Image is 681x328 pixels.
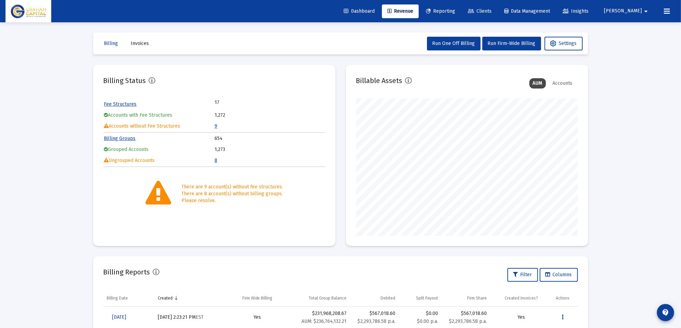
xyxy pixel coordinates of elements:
[291,310,347,325] div: $231,968,208.67
[158,295,173,301] div: Created
[11,4,46,18] img: Dashboard
[104,110,214,120] td: Accounts with Fee Structures
[513,272,532,278] span: Filter
[416,295,438,301] div: Split Payout
[494,314,549,321] div: Yes
[426,8,455,14] span: Reporting
[215,110,325,120] td: 1,272
[445,310,487,317] div: $567,018.60
[215,123,217,129] a: 9
[417,318,438,324] small: $0.00 p.a.
[104,144,214,155] td: Grouped Accounts
[215,157,217,163] a: 8
[125,37,155,50] button: Invoices
[546,272,572,278] span: Columns
[482,37,541,50] button: Run Firm-Wide Billing
[350,290,399,306] td: Column Debited
[215,133,325,144] td: 654
[131,40,149,46] span: Invoices
[549,78,576,89] div: Accounts
[382,4,419,18] a: Revenue
[196,314,204,320] small: EST
[427,37,481,50] button: Run One Off Billing
[358,318,395,324] small: $2,293,786.58 p.a.
[103,267,150,278] h2: Billing Reports
[499,4,556,18] a: Data Management
[353,310,395,317] div: $567,018.60
[309,295,347,301] div: Total Group Balance
[356,75,403,86] h2: Billable Assets
[545,37,583,50] button: Settings
[242,295,273,301] div: Firm Wide Billing
[112,314,127,320] span: [DATE]
[462,4,497,18] a: Clients
[563,8,589,14] span: Insights
[402,310,438,325] div: $0.00
[661,308,670,317] mat-icon: contact_support
[107,295,128,301] div: Billing Date
[381,295,395,301] div: Debited
[490,290,552,306] td: Column Created Invoices?
[104,121,214,131] td: Accounts without Fee Structures
[529,78,546,89] div: AUM
[182,190,283,197] div: There are 8 account(s) without billing groups.
[104,101,137,107] a: Fee Structures
[507,268,538,282] button: Filter
[182,184,283,190] div: There are 9 account(s) without fee structures.
[420,4,461,18] a: Reporting
[227,290,288,306] td: Column Firm Wide Billing
[301,318,347,324] small: AUM: $236,764,132.21
[387,8,413,14] span: Revenue
[154,290,227,306] td: Column Created
[107,311,132,324] a: [DATE]
[230,314,284,321] div: Yes
[540,268,578,282] button: Columns
[215,144,325,155] td: 1,273
[99,37,124,50] button: Billing
[596,4,658,18] button: [PERSON_NAME]
[288,290,350,306] td: Column Total Group Balance
[642,4,650,18] mat-icon: arrow_drop_down
[103,75,146,86] h2: Billing Status
[468,8,492,14] span: Clients
[104,155,214,166] td: Ungrouped Accounts
[467,295,487,301] div: Firm Share
[399,290,441,306] td: Column Split Payout
[432,40,475,46] span: Run One Off Billing
[158,314,223,321] div: [DATE] 2:23:21 PM
[604,8,642,14] span: [PERSON_NAME]
[104,40,118,46] span: Billing
[338,4,380,18] a: Dashboard
[215,99,270,106] td: 17
[488,40,536,46] span: Run Firm-Wide Billing
[344,8,375,14] span: Dashboard
[104,136,136,141] a: Billing Groups
[441,290,490,306] td: Column Firm Share
[505,295,538,301] div: Created Invoices?
[557,4,594,18] a: Insights
[103,290,155,306] td: Column Billing Date
[552,290,578,306] td: Column Actions
[550,40,577,46] span: Settings
[504,8,550,14] span: Data Management
[182,197,283,204] div: Please resolve.
[556,295,570,301] div: Actions
[449,318,487,324] small: $2,293,786.58 p.a.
